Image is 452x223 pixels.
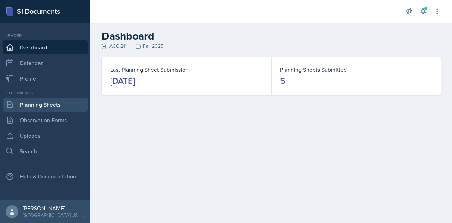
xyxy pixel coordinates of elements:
a: Profile [3,71,88,86]
a: Search [3,144,88,158]
div: ACC 211 Fall 2025 [102,42,441,50]
a: Dashboard [3,40,88,54]
div: Help & Documentation [3,169,88,183]
div: [DATE] [110,75,135,87]
dt: Planning Sheets Submitted [280,65,432,74]
a: Observation Forms [3,113,88,127]
h2: Dashboard [102,30,441,42]
div: Leader [3,33,88,39]
div: 5 [280,75,285,87]
div: Documents [3,90,88,96]
div: [PERSON_NAME] [23,205,85,212]
a: Planning Sheets [3,98,88,112]
a: Calendar [3,56,88,70]
dt: Last Planning Sheet Submission [110,65,263,74]
div: [GEOGRAPHIC_DATA][US_STATE] in [GEOGRAPHIC_DATA] [23,212,85,219]
a: Uploads [3,129,88,143]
